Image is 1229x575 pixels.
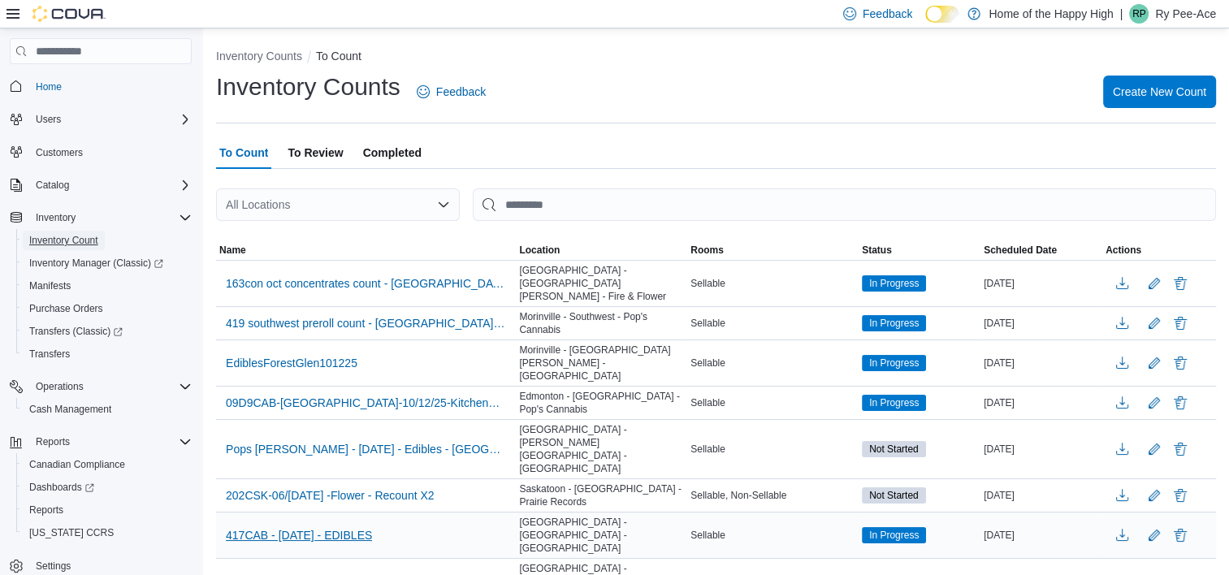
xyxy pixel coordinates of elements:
[687,274,859,293] div: Sellable
[989,4,1113,24] p: Home of the Happy High
[23,253,192,273] span: Inventory Manager (Classic)
[436,84,486,100] span: Feedback
[23,344,76,364] a: Transfers
[36,179,69,192] span: Catalog
[29,432,76,452] button: Reports
[1145,351,1164,375] button: Edit count details
[1155,4,1216,24] p: Ry Pee-Ace
[288,136,343,169] span: To Review
[519,244,560,257] span: Location
[519,423,684,475] span: [GEOGRAPHIC_DATA] - [PERSON_NAME][GEOGRAPHIC_DATA] - [GEOGRAPHIC_DATA]
[219,311,513,335] button: 419 southwest preroll count - [GEOGRAPHIC_DATA] - Southwest - Pop's Cannabis
[29,208,82,227] button: Inventory
[3,74,198,97] button: Home
[216,71,400,103] h1: Inventory Counts
[519,390,684,416] span: Edmonton - [GEOGRAPHIC_DATA] - Pop's Cannabis
[3,108,198,131] button: Users
[519,344,684,383] span: Morinville - [GEOGRAPHIC_DATA][PERSON_NAME] - [GEOGRAPHIC_DATA]
[980,525,1102,545] div: [DATE]
[1171,313,1190,333] button: Delete
[925,6,959,23] input: Dark Mode
[36,146,83,159] span: Customers
[862,315,926,331] span: In Progress
[29,77,68,97] a: Home
[1171,439,1190,459] button: Delete
[219,271,513,296] button: 163con oct concentrates count - [GEOGRAPHIC_DATA] - [GEOGRAPHIC_DATA][PERSON_NAME] - Fire & Flower
[16,275,198,297] button: Manifests
[1132,4,1146,24] span: RP
[16,343,198,365] button: Transfers
[1171,353,1190,373] button: Delete
[869,488,919,503] span: Not Started
[3,174,198,197] button: Catalog
[980,393,1102,413] div: [DATE]
[216,50,302,63] button: Inventory Counts
[16,453,198,476] button: Canadian Compliance
[29,279,71,292] span: Manifests
[862,244,892,257] span: Status
[226,275,506,292] span: 163con oct concentrates count - [GEOGRAPHIC_DATA] - [GEOGRAPHIC_DATA][PERSON_NAME] - Fire & Flower
[3,430,198,453] button: Reports
[687,313,859,333] div: Sellable
[16,320,198,343] a: Transfers (Classic)
[29,432,192,452] span: Reports
[23,322,192,341] span: Transfers (Classic)
[1145,271,1164,296] button: Edit count details
[1171,486,1190,505] button: Delete
[23,523,120,543] a: [US_STATE] CCRS
[16,229,198,252] button: Inventory Count
[23,299,192,318] span: Purchase Orders
[29,110,192,129] span: Users
[29,175,76,195] button: Catalog
[216,240,516,260] button: Name
[1145,437,1164,461] button: Edit count details
[23,322,129,341] a: Transfers (Classic)
[519,516,684,555] span: [GEOGRAPHIC_DATA] - [GEOGRAPHIC_DATA] - [GEOGRAPHIC_DATA]
[980,240,1102,260] button: Scheduled Date
[29,208,192,227] span: Inventory
[16,499,198,521] button: Reports
[519,264,684,303] span: [GEOGRAPHIC_DATA] - [GEOGRAPHIC_DATA][PERSON_NAME] - Fire & Flower
[29,234,98,247] span: Inventory Count
[219,391,513,415] button: 09D9CAB-[GEOGRAPHIC_DATA]-10/12/25-KitchenSink
[32,6,106,22] img: Cova
[23,455,132,474] a: Canadian Compliance
[29,325,123,338] span: Transfers (Classic)
[16,521,198,544] button: [US_STATE] CCRS
[23,500,70,520] a: Reports
[29,377,192,396] span: Operations
[519,482,684,508] span: Saskatoon - [GEOGRAPHIC_DATA] - Prairie Records
[29,110,67,129] button: Users
[869,528,919,543] span: In Progress
[1145,523,1164,547] button: Edit count details
[219,351,364,375] button: EdiblesForestGlen101225
[23,299,110,318] a: Purchase Orders
[226,395,506,411] span: 09D9CAB-[GEOGRAPHIC_DATA]-10/12/25-KitchenSink
[23,523,192,543] span: Washington CCRS
[16,398,198,421] button: Cash Management
[862,355,926,371] span: In Progress
[687,240,859,260] button: Rooms
[29,142,192,162] span: Customers
[980,313,1102,333] div: [DATE]
[473,188,1216,221] input: This is a search bar. After typing your query, hit enter to filter the results lower in the page.
[862,487,926,504] span: Not Started
[16,297,198,320] button: Purchase Orders
[363,136,422,169] span: Completed
[23,276,192,296] span: Manifests
[980,486,1102,505] div: [DATE]
[23,276,77,296] a: Manifests
[316,50,361,63] button: To Count
[219,136,268,169] span: To Count
[29,302,103,315] span: Purchase Orders
[687,353,859,373] div: Sellable
[862,275,926,292] span: In Progress
[687,525,859,545] div: Sellable
[980,353,1102,373] div: [DATE]
[29,504,63,517] span: Reports
[29,458,125,471] span: Canadian Compliance
[1171,525,1190,545] button: Delete
[16,252,198,275] a: Inventory Manager (Classic)
[29,175,192,195] span: Catalog
[23,478,101,497] a: Dashboards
